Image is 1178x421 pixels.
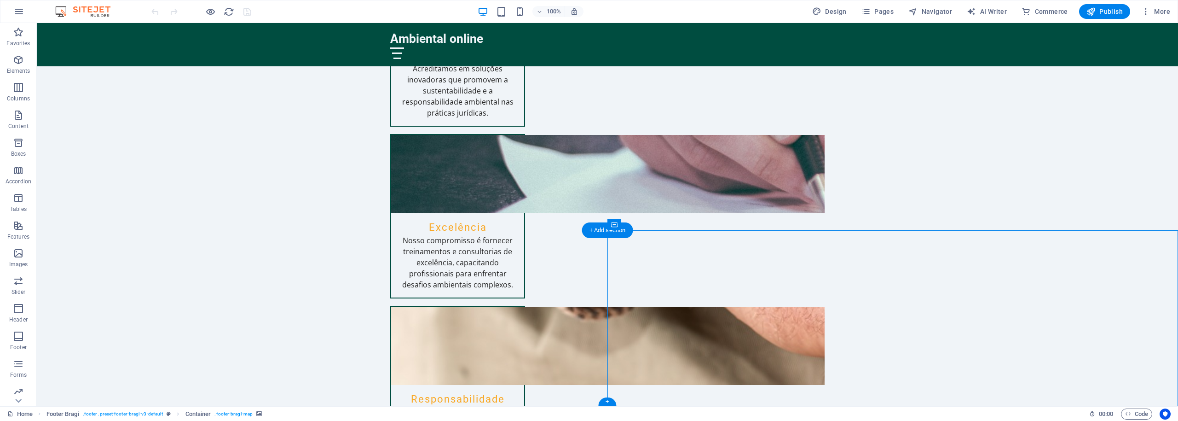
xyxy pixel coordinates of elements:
[1105,410,1107,417] span: :
[7,409,33,420] a: Click to cancel selection. Double-click to open Pages
[223,6,234,17] button: reload
[858,4,897,19] button: Pages
[1099,409,1113,420] span: 00 00
[1018,4,1072,19] button: Commerce
[53,6,122,17] img: Editor Logo
[11,150,26,158] p: Boxes
[808,4,850,19] div: Design (Ctrl+Alt+Y)
[1089,409,1114,420] h6: Session time
[7,67,30,75] p: Elements
[10,371,27,379] p: Forms
[10,344,27,351] p: Footer
[214,409,253,420] span: . footer-bragi-map
[908,7,952,16] span: Navigator
[6,178,31,185] p: Accordion
[1125,409,1148,420] span: Code
[582,222,633,238] div: + Add section
[224,6,234,17] i: Reload page
[7,233,29,240] p: Features
[1022,7,1068,16] span: Commerce
[598,398,616,406] div: +
[546,6,561,17] h6: 100%
[1138,4,1174,19] button: More
[812,7,847,16] span: Design
[861,7,894,16] span: Pages
[10,205,27,213] p: Tables
[1121,409,1152,420] button: Code
[1086,7,1123,16] span: Publish
[205,6,216,17] button: Click here to leave preview mode and continue editing
[1141,7,1170,16] span: More
[256,411,262,416] i: This element contains a background
[532,6,565,17] button: 100%
[8,123,29,130] p: Content
[83,409,163,420] span: . footer .preset-footer-bragi-v3-default
[46,409,262,420] nav: breadcrumb
[1160,409,1171,420] button: Usercentrics
[9,316,28,323] p: Header
[963,4,1011,19] button: AI Writer
[6,40,30,47] p: Favorites
[570,7,578,16] i: On resize automatically adjust zoom level to fit chosen device.
[46,409,79,420] span: Click to select. Double-click to edit
[185,409,211,420] span: Click to select. Double-click to edit
[1079,4,1130,19] button: Publish
[808,4,850,19] button: Design
[9,261,28,268] p: Images
[12,288,26,296] p: Slider
[7,95,30,102] p: Columns
[967,7,1007,16] span: AI Writer
[167,411,171,416] i: This element is a customizable preset
[905,4,956,19] button: Navigator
